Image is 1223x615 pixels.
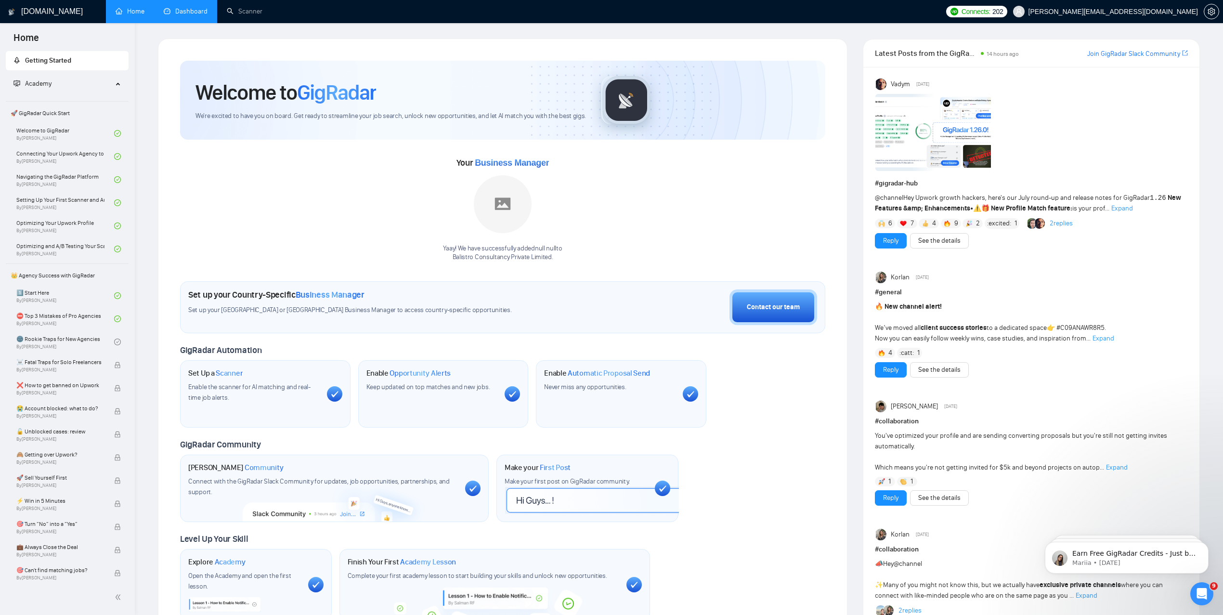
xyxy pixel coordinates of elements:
[883,365,898,375] a: Reply
[917,348,920,358] span: 1
[568,368,650,378] span: Automatic Proposal Send
[992,6,1003,17] span: 202
[456,157,549,168] span: Your
[944,402,957,411] span: [DATE]
[876,272,887,283] img: Korlan
[115,592,124,602] span: double-left
[443,253,562,262] p: Balistro Consultancy Private Limited .
[116,7,144,15] a: homeHome
[888,348,892,358] span: 4
[188,306,566,315] span: Set up your [GEOGRAPHIC_DATA] or [GEOGRAPHIC_DATA] Business Manager to access country-specific op...
[16,427,104,436] span: 🔓 Unblocked cases: review
[474,175,532,233] img: placeholder.png
[910,490,969,506] button: See the details
[921,324,987,332] strong: client success stories
[16,169,114,190] a: Navigating the GigRadar PlatformBy[PERSON_NAME]
[16,450,104,459] span: 🙈 Getting over Upwork?
[883,236,898,246] a: Reply
[180,439,261,450] span: GigRadar Community
[188,289,364,300] h1: Set up your Country-Specific
[875,302,1106,342] span: We’ve moved all to a dedicated space . Now you can easily follow weekly wins, case studies, and i...
[911,219,914,228] span: 7
[1047,324,1055,332] span: 👉
[900,220,907,227] img: ❤️
[243,477,427,522] img: slackcommunity-bg.png
[875,362,907,378] button: Reply
[16,413,104,419] span: By [PERSON_NAME]
[916,80,929,89] span: [DATE]
[976,219,980,228] span: 2
[878,350,885,356] img: 🔥
[164,7,208,15] a: dashboardDashboard
[1087,49,1180,59] a: Join GigRadar Slack Community
[114,292,121,299] span: check-circle
[195,79,376,105] h1: Welcome to
[505,477,630,485] span: Make your first post on GigRadar community.
[25,56,71,65] span: Getting Started
[390,368,451,378] span: Opportunity Alerts
[16,357,104,367] span: ☠️ Fatal Traps for Solo Freelancers
[875,560,1163,600] span: Hey Many of you might not know this, but we actually have where you can connect with like-minded ...
[188,572,291,590] span: Open the Academy and open the first lesson.
[876,401,887,412] img: Joey Akhter
[16,285,114,306] a: 1️⃣ Start HereBy[PERSON_NAME]
[1111,204,1133,212] span: Expand
[1182,49,1188,58] a: export
[297,79,376,105] span: GigRadar
[875,194,903,202] span: @channel
[25,79,52,88] span: Academy
[1182,49,1188,57] span: export
[1190,582,1213,605] iframe: Intercom live chat
[16,390,104,396] span: By [PERSON_NAME]
[180,345,261,355] span: GigRadar Automation
[400,557,456,567] span: Academy Lesson
[878,478,885,485] img: 🚀
[16,238,114,260] a: Optimizing and A/B Testing Your Scanner for Better ResultsBy[PERSON_NAME]
[114,477,121,484] span: lock
[16,215,114,236] a: Optimizing Your Upwork ProfileBy[PERSON_NAME]
[729,289,817,325] button: Contact our team
[1050,219,1073,228] a: 2replies
[16,367,104,373] span: By [PERSON_NAME]
[114,408,121,415] span: lock
[918,365,961,375] a: See the details
[987,218,1011,229] span: :excited:
[875,432,1167,471] span: You've optimized your profile and are sending converting proposals but you're still not getting i...
[916,530,929,539] span: [DATE]
[16,331,114,353] a: 🌚 Rookie Traps for New AgenciesBy[PERSON_NAME]
[911,477,913,486] span: 1
[16,506,104,511] span: By [PERSON_NAME]
[16,459,104,465] span: By [PERSON_NAME]
[922,220,929,227] img: 👍
[876,79,887,90] img: Vadym
[215,557,246,567] span: Academy
[245,463,284,472] span: Community
[991,204,1072,212] strong: New Profile Match feature:
[114,570,121,576] span: lock
[16,496,104,506] span: ⚡ Win in 5 Minutes
[875,302,883,311] span: 🔥
[366,383,490,391] span: Keep updated on top matches and new jobs.
[114,431,121,438] span: lock
[875,581,883,589] span: ✨
[16,529,104,535] span: By [PERSON_NAME]
[114,339,121,345] span: check-circle
[910,233,969,249] button: See the details
[910,362,969,378] button: See the details
[875,287,1188,298] h1: # general
[1093,334,1114,342] span: Expand
[114,222,121,229] span: check-circle
[1015,219,1017,228] span: 1
[216,368,243,378] span: Scanner
[875,94,991,171] img: F09AC4U7ATU-image.png
[475,158,549,168] span: Business Manager
[188,368,243,378] h1: Set Up a
[16,380,104,390] span: ❌ How to get banned on Upwork
[944,220,950,227] img: 🔥
[900,478,907,485] img: 👏
[16,552,104,558] span: By [PERSON_NAME]
[348,572,607,580] span: Complete your first academy lesson to start building your skills and unlock new opportunities.
[891,529,910,540] span: Korlan
[6,51,129,70] li: Getting Started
